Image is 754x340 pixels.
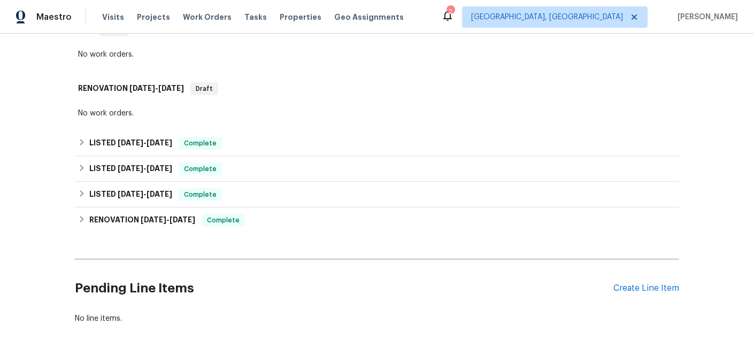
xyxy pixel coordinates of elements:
[203,215,244,226] span: Complete
[471,12,623,22] span: [GEOGRAPHIC_DATA], [GEOGRAPHIC_DATA]
[89,163,172,175] h6: LISTED
[613,283,679,293] div: Create Line Item
[36,12,72,22] span: Maestro
[118,165,143,172] span: [DATE]
[180,189,221,200] span: Complete
[129,84,184,92] span: -
[158,84,184,92] span: [DATE]
[118,139,143,146] span: [DATE]
[75,207,679,233] div: RENOVATION [DATE]-[DATE]Complete
[78,49,676,60] div: No work orders.
[118,165,172,172] span: -
[75,313,679,324] div: No line items.
[147,165,172,172] span: [DATE]
[141,216,166,223] span: [DATE]
[334,12,404,22] span: Geo Assignments
[118,139,172,146] span: -
[191,83,217,94] span: Draft
[75,156,679,182] div: LISTED [DATE]-[DATE]Complete
[147,190,172,198] span: [DATE]
[673,12,738,22] span: [PERSON_NAME]
[180,138,221,149] span: Complete
[447,6,454,17] div: 2
[118,190,143,198] span: [DATE]
[75,130,679,156] div: LISTED [DATE]-[DATE]Complete
[75,72,679,106] div: RENOVATION [DATE]-[DATE]Draft
[147,139,172,146] span: [DATE]
[89,188,172,201] h6: LISTED
[75,182,679,207] div: LISTED [DATE]-[DATE]Complete
[75,264,613,313] h2: Pending Line Items
[244,13,267,21] span: Tasks
[280,12,321,22] span: Properties
[89,214,195,227] h6: RENOVATION
[141,216,195,223] span: -
[183,12,232,22] span: Work Orders
[137,12,170,22] span: Projects
[180,164,221,174] span: Complete
[89,137,172,150] h6: LISTED
[118,190,172,198] span: -
[78,82,184,95] h6: RENOVATION
[102,12,124,22] span: Visits
[129,84,155,92] span: [DATE]
[170,216,195,223] span: [DATE]
[78,108,676,119] div: No work orders.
